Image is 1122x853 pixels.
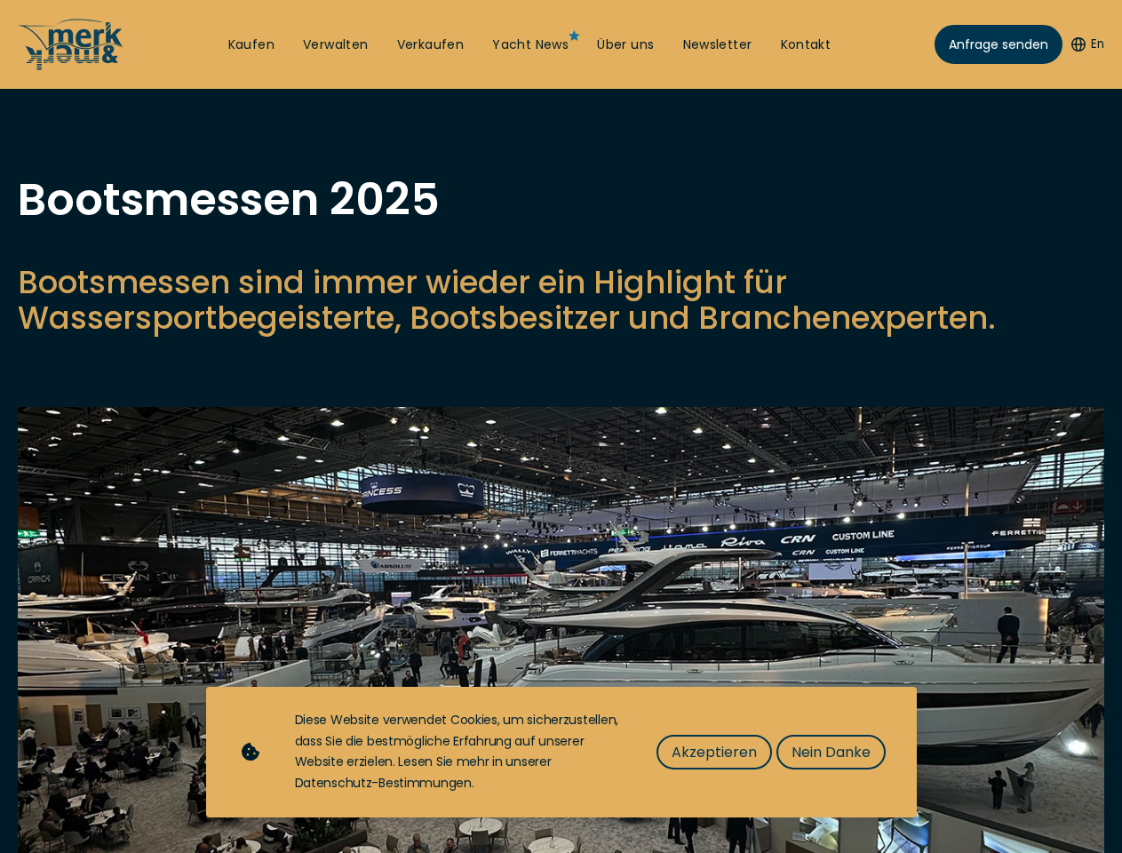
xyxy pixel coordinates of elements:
[492,36,569,54] a: Yacht News
[295,710,621,794] div: Diese Website verwendet Cookies, um sicherzustellen, dass Sie die bestmögliche Erfahrung auf unse...
[776,735,886,769] button: Nein Danke
[397,36,465,54] a: Verkaufen
[597,36,654,54] a: Über uns
[18,178,1104,222] h1: Bootsmessen 2025
[18,265,1104,336] p: Bootsmessen sind immer wieder ein Highlight für Wassersportbegeisterte, Bootsbesitzer und Branche...
[672,741,757,763] span: Akzeptieren
[1071,36,1104,53] button: En
[656,735,772,769] button: Akzeptieren
[683,36,752,54] a: Newsletter
[295,774,472,792] a: Datenschutz-Bestimmungen
[781,36,832,54] a: Kontakt
[792,741,871,763] span: Nein Danke
[935,25,1062,64] a: Anfrage senden
[949,36,1048,54] span: Anfrage senden
[228,36,275,54] a: Kaufen
[303,36,369,54] a: Verwalten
